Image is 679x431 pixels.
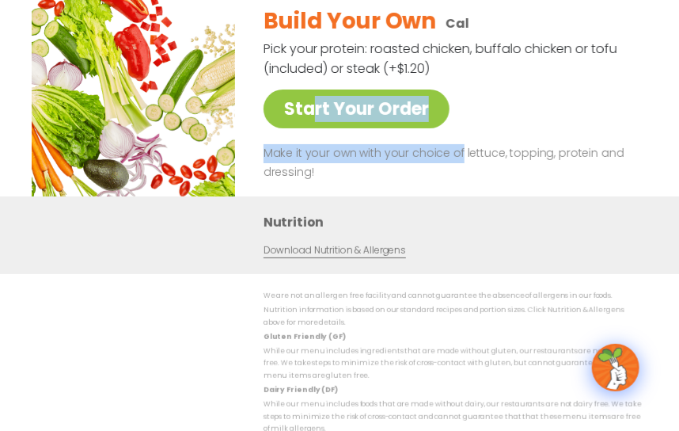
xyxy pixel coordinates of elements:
a: Download Nutrition & Allergens [264,243,406,258]
p: Pick your protein: roasted chicken, buffalo chicken or tofu (included) or steak (+$1.20) [264,39,620,78]
a: Start Your Order [264,90,450,128]
h3: Nutrition [264,212,655,232]
strong: Gluten Friendly (GF) [264,332,346,341]
p: Nutrition information is based on our standard recipes and portion sizes. Click Nutrition & Aller... [264,305,647,330]
h2: Build Your Own [264,5,436,38]
p: While our menu includes ingredients that are made without gluten, our restaurants are not gluten ... [264,346,647,383]
img: wpChatIcon [594,345,638,390]
strong: Dairy Friendly (DF) [264,385,338,395]
p: Cal [446,13,469,33]
p: We are not an allergen free facility and cannot guarantee the absence of allergens in our foods. [264,290,647,302]
p: Make it your own with your choice of lettuce, topping, protein and dressing! [264,144,645,182]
